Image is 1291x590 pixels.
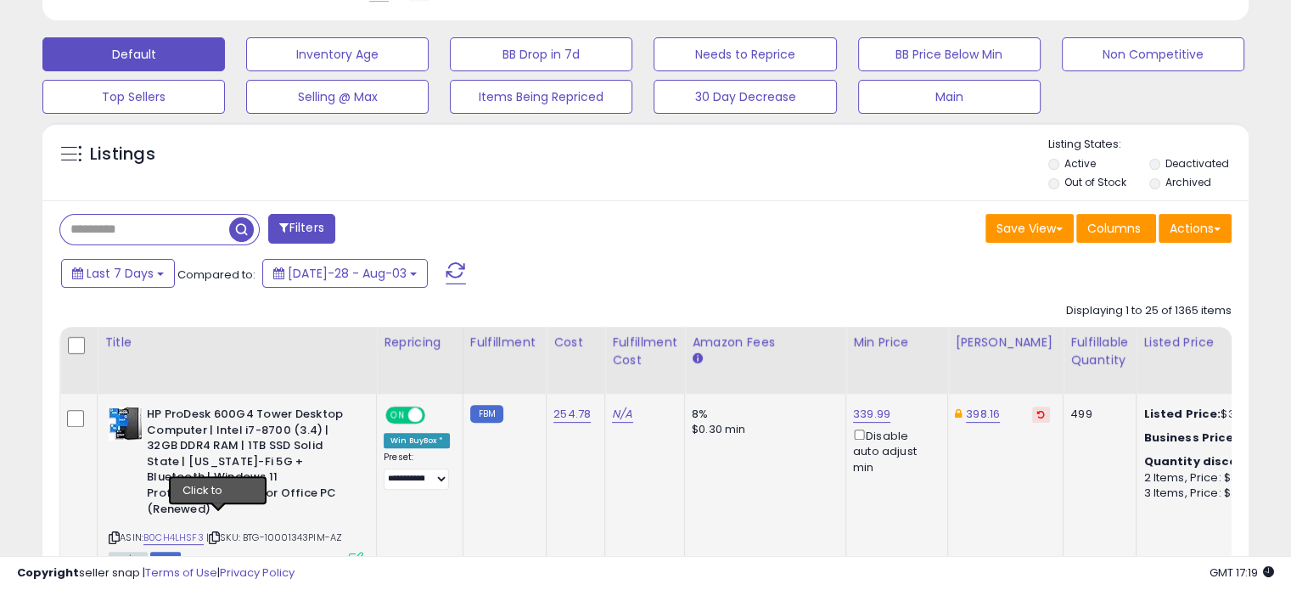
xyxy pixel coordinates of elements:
[692,351,702,367] small: Amazon Fees.
[955,334,1056,351] div: [PERSON_NAME]
[1048,137,1249,153] p: Listing States:
[1064,175,1126,189] label: Out of Stock
[654,37,836,71] button: Needs to Reprice
[858,37,1041,71] button: BB Price Below Min
[423,408,450,423] span: OFF
[1143,406,1221,422] b: Listed Price:
[288,265,407,282] span: [DATE]-28 - Aug-03
[268,214,334,244] button: Filters
[1143,407,1284,422] div: $339.99
[612,334,677,369] div: Fulfillment Cost
[858,80,1041,114] button: Main
[612,406,632,423] a: N/A
[220,565,295,581] a: Privacy Policy
[42,37,225,71] button: Default
[1066,303,1232,319] div: Displaying 1 to 25 of 1365 items
[147,407,353,521] b: HP ProDesk 600G4 Tower Desktop Computer | Intel i7-8700 (3.4) | 32GB DDR4 RAM | 1TB SSD Solid Sta...
[553,334,598,351] div: Cost
[692,422,833,437] div: $0.30 min
[104,334,369,351] div: Title
[17,565,79,581] strong: Copyright
[1143,470,1284,486] div: 2 Items, Price: $329.8
[1143,486,1284,501] div: 3 Items, Price: $326.4
[206,531,342,544] span: | SKU: BTG-10001343PIM-AZ
[90,143,155,166] h5: Listings
[654,80,836,114] button: 30 Day Decrease
[61,259,175,288] button: Last 7 Days
[853,426,935,475] div: Disable auto adjust min
[470,334,539,351] div: Fulfillment
[17,565,295,582] div: seller snap | |
[384,334,456,351] div: Repricing
[109,407,143,441] img: 51fQh+PNToL._SL40_.jpg
[1087,220,1141,237] span: Columns
[246,80,429,114] button: Selling @ Max
[1143,430,1237,446] b: Business Price:
[692,407,833,422] div: 8%
[966,406,1000,423] a: 398.16
[1165,175,1210,189] label: Archived
[87,265,154,282] span: Last 7 Days
[1064,156,1096,171] label: Active
[853,334,940,351] div: Min Price
[1070,334,1129,369] div: Fulfillable Quantity
[450,80,632,114] button: Items Being Repriced
[853,406,890,423] a: 339.99
[450,37,632,71] button: BB Drop in 7d
[262,259,428,288] button: [DATE]-28 - Aug-03
[1076,214,1156,243] button: Columns
[145,565,217,581] a: Terms of Use
[985,214,1074,243] button: Save View
[1159,214,1232,243] button: Actions
[1210,565,1274,581] span: 2025-08-11 17:19 GMT
[1143,334,1290,351] div: Listed Price
[177,267,255,283] span: Compared to:
[1070,407,1123,422] div: 499
[42,80,225,114] button: Top Sellers
[1062,37,1244,71] button: Non Competitive
[1143,453,1266,469] b: Quantity discounts
[246,37,429,71] button: Inventory Age
[1165,156,1228,171] label: Deactivated
[384,452,450,490] div: Preset:
[143,531,204,545] a: B0CH4LHSF3
[1143,454,1284,469] div: :
[387,408,408,423] span: ON
[692,334,839,351] div: Amazon Fees
[384,433,450,448] div: Win BuyBox *
[470,405,503,423] small: FBM
[1143,430,1284,446] div: $333.19
[553,406,591,423] a: 254.78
